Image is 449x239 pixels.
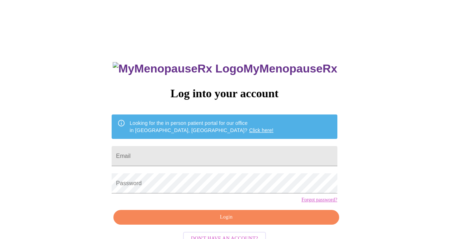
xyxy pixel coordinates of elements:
[113,62,337,75] h3: MyMenopauseRx
[130,117,273,137] div: Looking for the in person patient portal for our office in [GEOGRAPHIC_DATA], [GEOGRAPHIC_DATA]?
[112,87,337,100] h3: Log into your account
[122,213,331,222] span: Login
[113,210,339,225] button: Login
[249,127,273,133] a: Click here!
[113,62,243,75] img: MyMenopauseRx Logo
[301,197,337,203] a: Forgot password?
